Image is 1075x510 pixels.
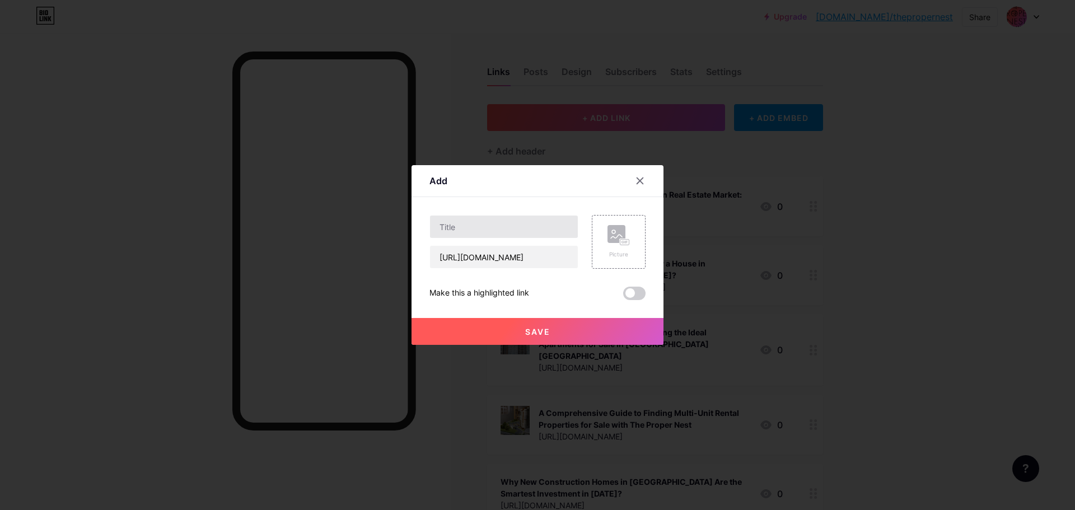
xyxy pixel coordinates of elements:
[429,287,529,300] div: Make this a highlighted link
[429,174,447,188] div: Add
[607,250,630,259] div: Picture
[430,246,578,268] input: URL
[525,327,550,336] span: Save
[430,216,578,238] input: Title
[412,318,663,345] button: Save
